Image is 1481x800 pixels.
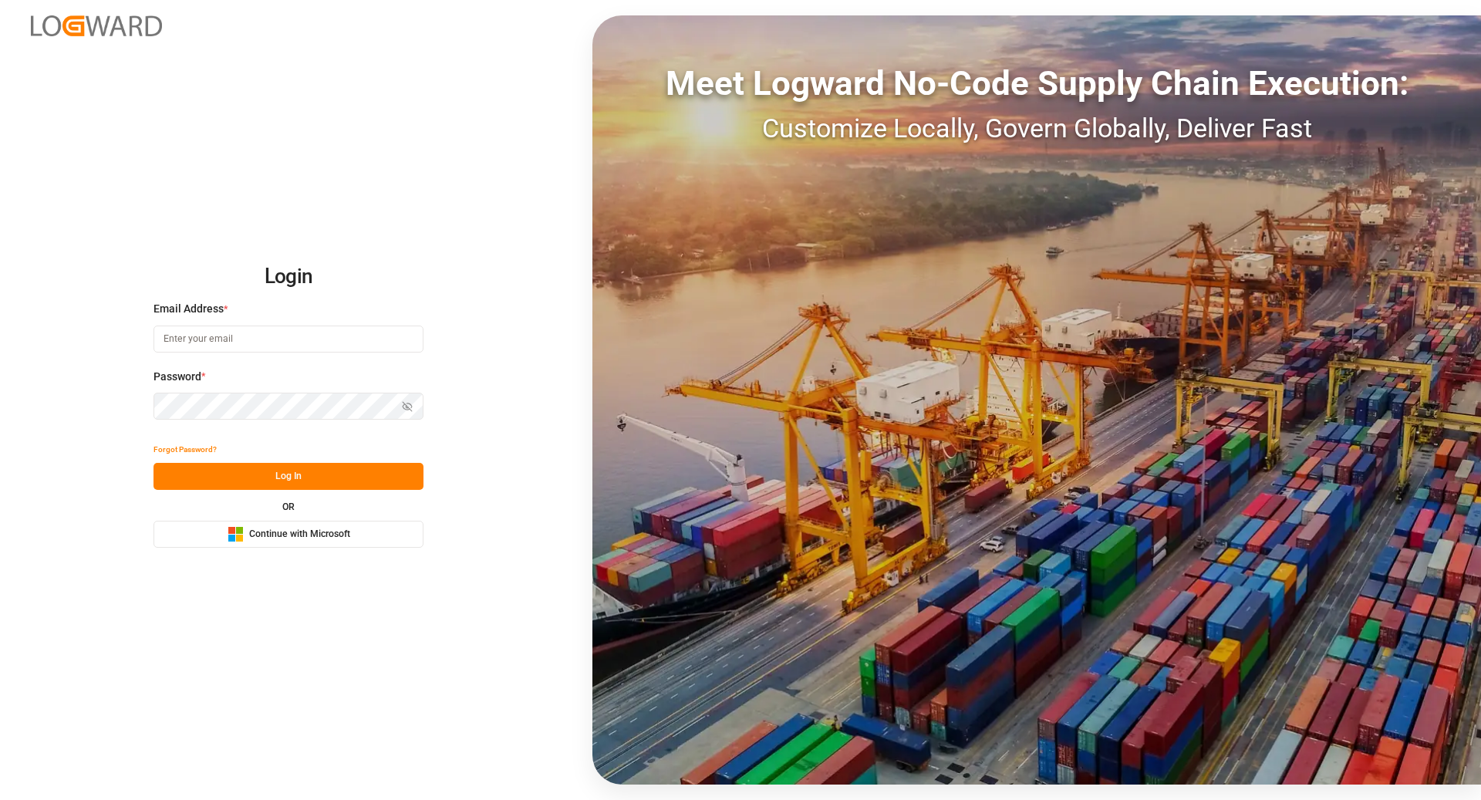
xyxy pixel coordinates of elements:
h2: Login [153,252,423,302]
span: Email Address [153,301,224,317]
small: OR [282,502,295,511]
span: Password [153,369,201,385]
span: Continue with Microsoft [249,528,350,542]
button: Forgot Password? [153,436,217,463]
input: Enter your email [153,326,423,353]
button: Log In [153,463,423,490]
img: Logward_new_orange.png [31,15,162,36]
button: Continue with Microsoft [153,521,423,548]
div: Customize Locally, Govern Globally, Deliver Fast [592,109,1481,148]
div: Meet Logward No-Code Supply Chain Execution: [592,58,1481,109]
